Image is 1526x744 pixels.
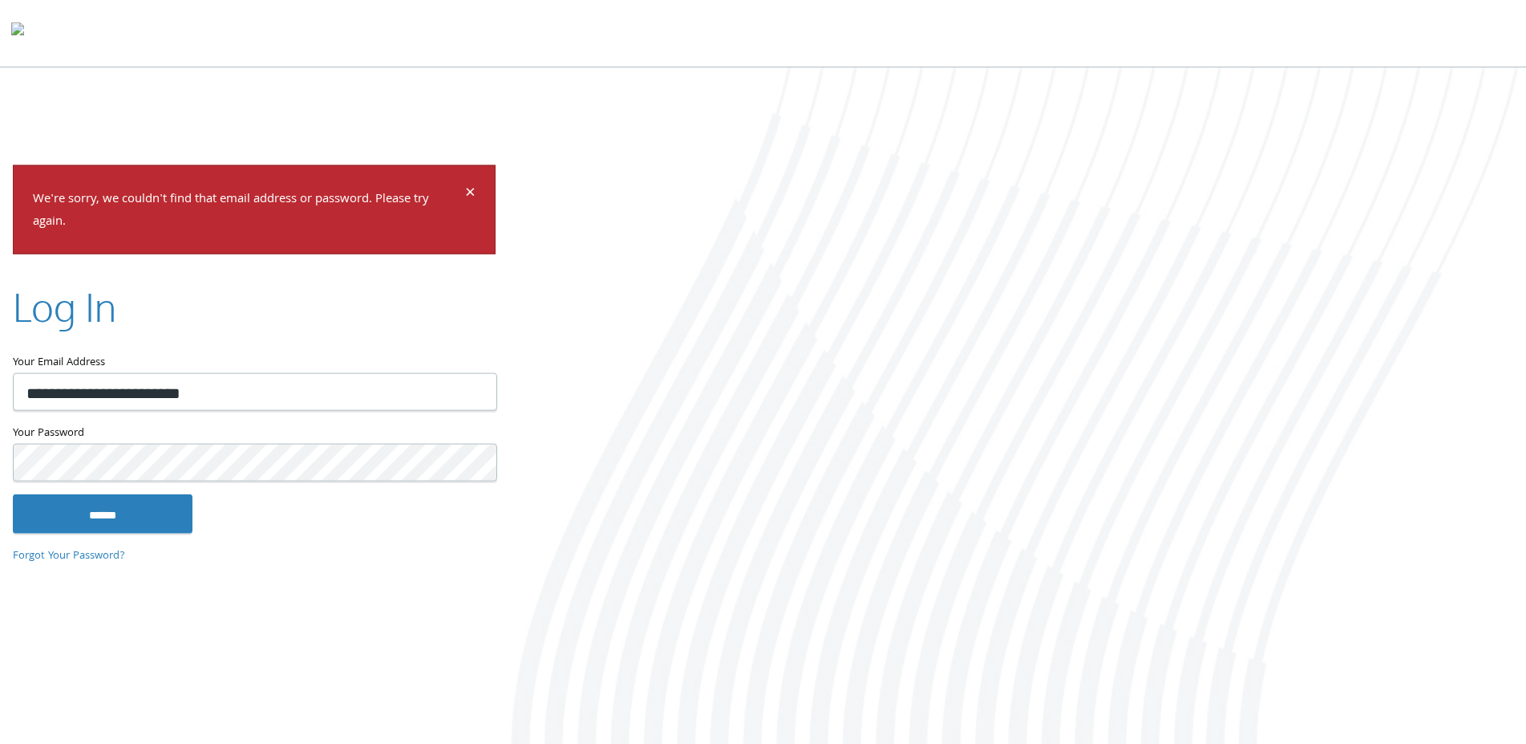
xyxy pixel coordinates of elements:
[13,424,496,444] label: Your Password
[465,185,476,204] button: Dismiss alert
[33,188,463,234] p: We're sorry, we couldn't find that email address or password. Please try again.
[465,178,476,209] span: ×
[13,280,116,334] h2: Log In
[11,17,24,49] img: todyl-logo-dark.svg
[13,547,125,564] a: Forgot Your Password?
